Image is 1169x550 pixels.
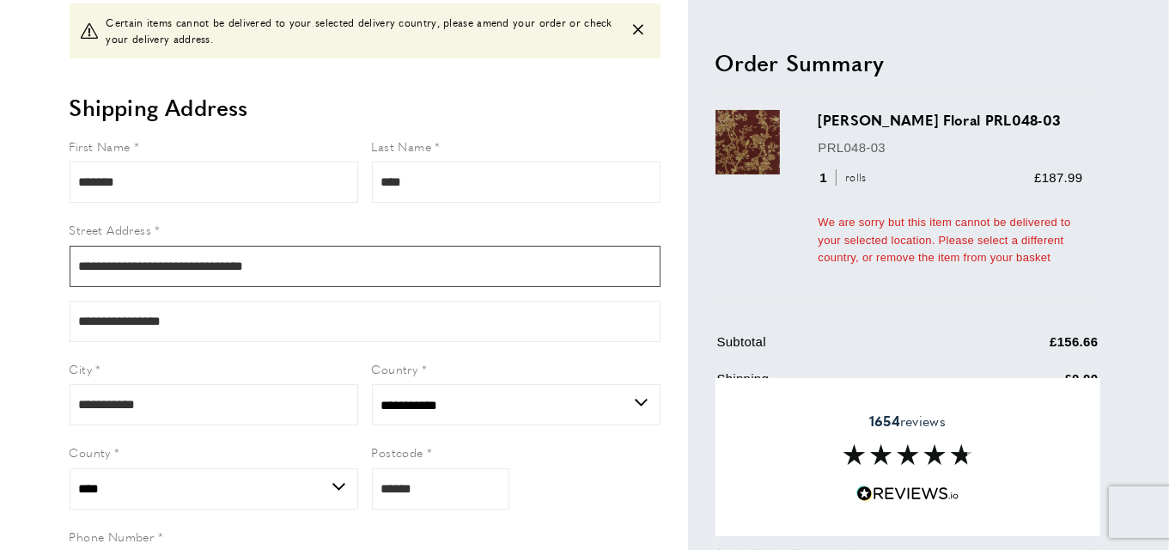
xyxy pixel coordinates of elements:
h2: Order Summary [715,46,1100,77]
img: Marlowe Floral PRL048-03 [715,110,780,174]
img: Reviews section [843,444,972,465]
span: reviews [869,412,946,430]
span: Certain items cannot be delivered to your selected delivery country, please amend your order or c... [107,15,618,47]
div: We are sorry but this item cannot be delivered to your selected location. Please select a differe... [819,213,1083,266]
span: County [70,443,111,461]
td: Shipping [717,369,947,402]
td: £0.00 [948,369,1099,402]
h2: Shipping Address [70,92,661,123]
span: Postcode [372,443,423,461]
span: First Name [70,137,131,155]
span: Country [372,360,418,377]
span: rolls [836,169,871,186]
h3: [PERSON_NAME] Floral PRL048-03 [819,110,1083,130]
span: Phone Number [70,528,155,545]
div: 1 [819,167,873,187]
span: Last Name [372,137,432,155]
span: £187.99 [1034,169,1082,184]
span: City [70,360,93,377]
span: Street Address [70,221,152,238]
td: Subtotal [717,332,947,365]
td: £156.66 [948,332,1099,365]
strong: 1654 [869,411,900,431]
p: PRL048-03 [819,137,1083,157]
img: Reviews.io 5 stars [856,486,959,502]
